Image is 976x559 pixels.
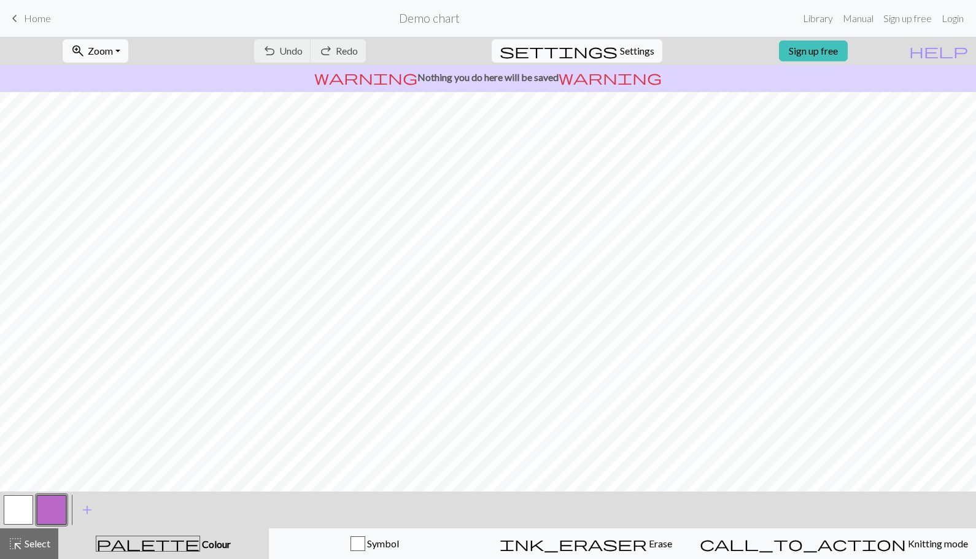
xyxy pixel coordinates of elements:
[58,528,269,559] button: Colour
[937,6,969,31] a: Login
[71,42,85,60] span: zoom_in
[500,42,618,60] span: settings
[909,42,968,60] span: help
[24,12,51,24] span: Home
[700,535,906,552] span: call_to_action
[7,8,51,29] a: Home
[365,538,399,549] span: Symbol
[8,535,23,552] span: highlight_alt
[96,535,199,552] span: palette
[647,538,672,549] span: Erase
[480,528,692,559] button: Erase
[88,45,113,56] span: Zoom
[620,44,654,58] span: Settings
[492,39,662,63] button: SettingsSettings
[906,538,968,549] span: Knitting mode
[500,535,647,552] span: ink_eraser
[80,501,95,519] span: add
[838,6,878,31] a: Manual
[500,44,618,58] i: Settings
[200,538,231,550] span: Colour
[559,69,662,86] span: warning
[798,6,838,31] a: Library
[269,528,481,559] button: Symbol
[779,40,848,61] a: Sign up free
[63,39,128,63] button: Zoom
[878,6,937,31] a: Sign up free
[314,69,417,86] span: warning
[5,70,971,85] p: Nothing you do here will be saved
[692,528,976,559] button: Knitting mode
[23,538,50,549] span: Select
[7,10,22,27] span: keyboard_arrow_left
[399,11,460,25] h2: Demo chart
